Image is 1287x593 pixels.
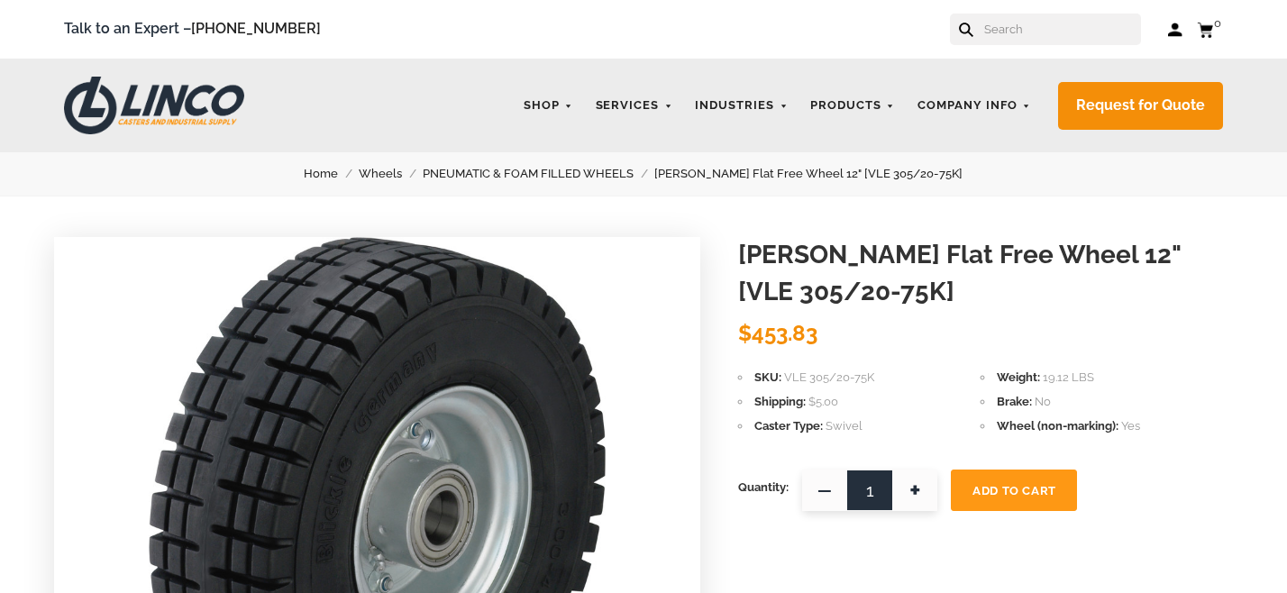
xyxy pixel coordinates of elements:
span: No [1035,395,1051,408]
span: Add To Cart [972,484,1056,497]
span: 19.12 LBS [1043,370,1094,384]
a: 0 [1197,18,1223,41]
span: VLE 305/20-75K [784,370,874,384]
span: + [892,470,937,511]
h1: [PERSON_NAME] Flat Free Wheel 12" [VLE 305/20-75K] [738,237,1233,310]
span: Weight [997,370,1040,384]
span: Brake [997,395,1032,408]
span: Yes [1121,419,1140,433]
a: Shop [515,88,582,123]
span: $453.83 [738,320,817,346]
a: PNEUMATIC & FOAM FILLED WHEELS [423,164,654,184]
button: Add To Cart [951,470,1077,511]
input: Search [982,14,1141,45]
a: Industries [686,88,797,123]
span: Caster Type [754,419,823,433]
span: Swivel [826,419,863,433]
a: Company Info [908,88,1040,123]
a: Wheels [359,164,423,184]
a: Log in [1168,21,1183,39]
a: Home [304,164,359,184]
span: $5.00 [808,395,838,408]
a: Request for Quote [1058,82,1223,130]
span: Quantity [738,470,789,506]
span: 0 [1214,16,1221,30]
span: Wheel (non-marking) [997,419,1118,433]
span: Talk to an Expert – [64,17,321,41]
a: [PHONE_NUMBER] [191,20,321,37]
a: [PERSON_NAME] Flat Free Wheel 12" [VLE 305/20-75K] [654,164,983,184]
a: Products [801,88,904,123]
span: Shipping [754,395,806,408]
span: SKU [754,370,781,384]
span: — [802,470,847,511]
img: LINCO CASTERS & INDUSTRIAL SUPPLY [64,77,244,134]
a: Services [587,88,682,123]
